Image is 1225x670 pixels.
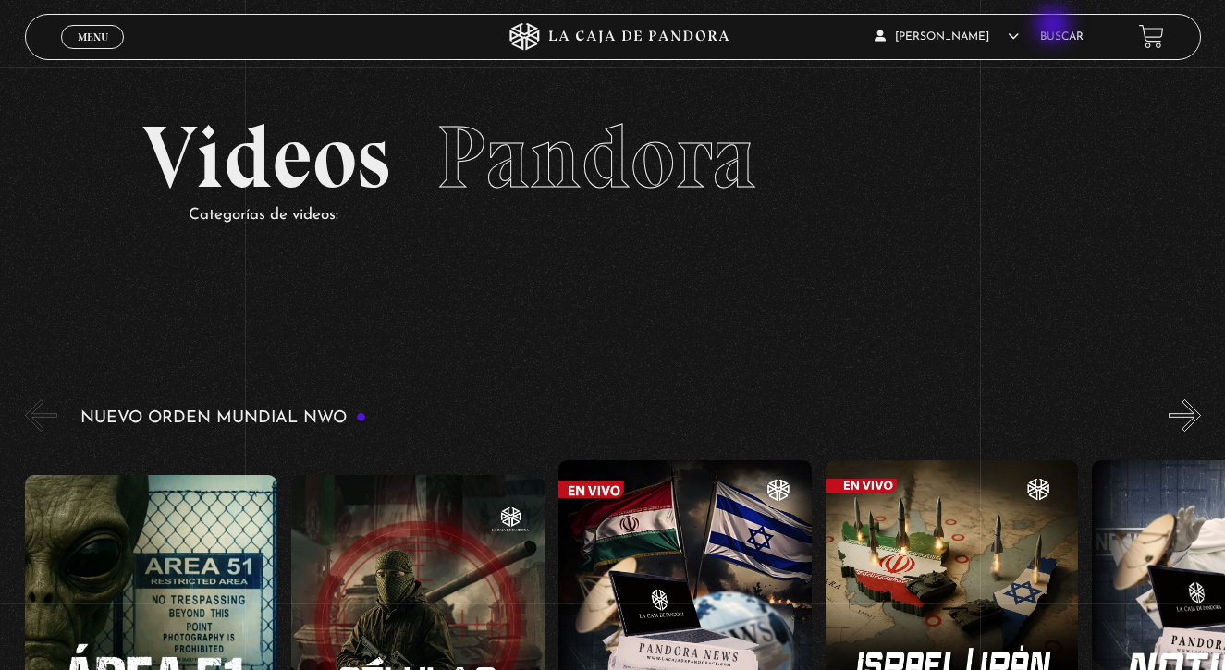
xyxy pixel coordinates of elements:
span: Cerrar [71,46,115,59]
button: Previous [25,399,57,432]
span: [PERSON_NAME] [875,31,1019,43]
h3: Nuevo Orden Mundial NWO [80,409,367,427]
span: Menu [78,31,108,43]
button: Next [1169,399,1201,432]
span: Pandora [436,104,756,210]
h2: Videos [142,114,1084,201]
p: Categorías de videos: [189,201,1084,230]
a: Buscar [1040,31,1084,43]
a: View your shopping cart [1139,24,1164,49]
